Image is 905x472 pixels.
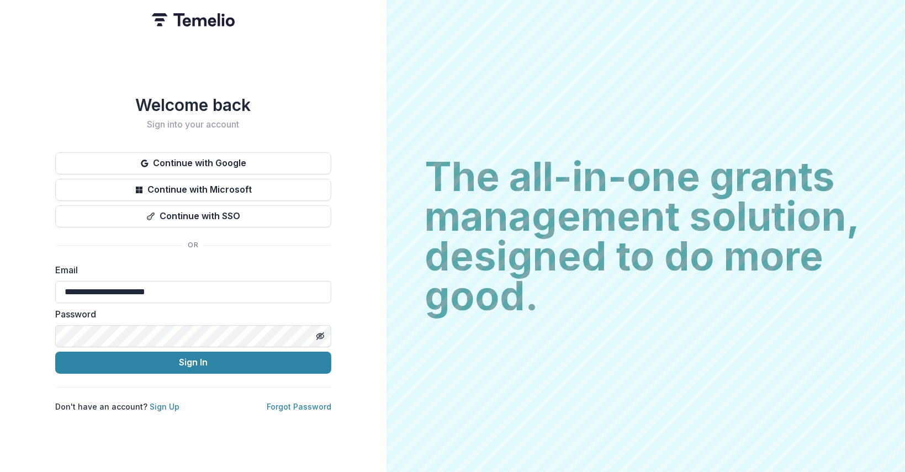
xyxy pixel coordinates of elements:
[55,179,331,201] button: Continue with Microsoft
[55,152,331,174] button: Continue with Google
[311,327,329,345] button: Toggle password visibility
[55,95,331,115] h1: Welcome back
[267,402,331,411] a: Forgot Password
[55,352,331,374] button: Sign In
[55,205,331,227] button: Continue with SSO
[152,13,235,26] img: Temelio
[55,307,325,321] label: Password
[55,401,179,412] p: Don't have an account?
[150,402,179,411] a: Sign Up
[55,263,325,277] label: Email
[55,119,331,130] h2: Sign into your account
